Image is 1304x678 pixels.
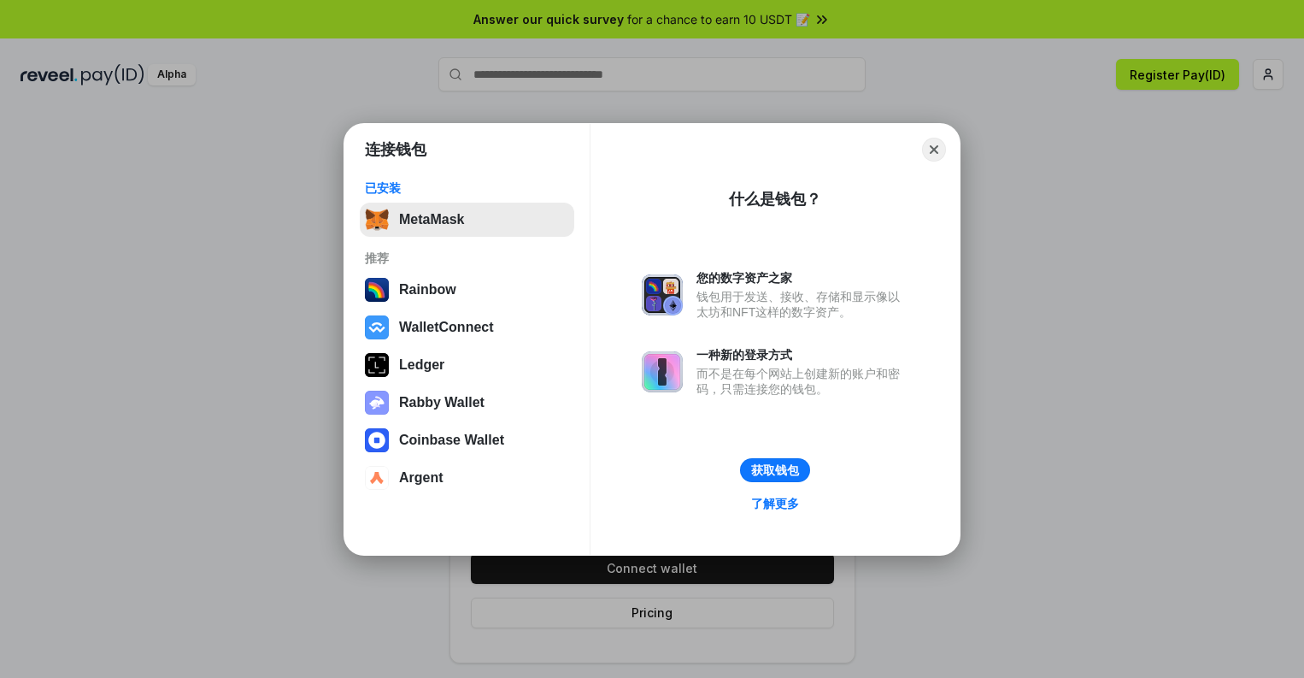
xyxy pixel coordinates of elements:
div: 钱包用于发送、接收、存储和显示像以太坊和NFT这样的数字资产。 [696,289,908,320]
img: svg+xml,%3Csvg%20width%3D%22120%22%20height%3D%22120%22%20viewBox%3D%220%200%20120%20120%22%20fil... [365,278,389,302]
button: Close [922,138,946,162]
div: Rabby Wallet [399,395,485,410]
div: 什么是钱包？ [729,189,821,209]
img: svg+xml,%3Csvg%20xmlns%3D%22http%3A%2F%2Fwww.w3.org%2F2000%2Fsvg%22%20fill%3D%22none%22%20viewBox... [642,274,683,315]
div: 一种新的登录方式 [696,347,908,363]
img: svg+xml,%3Csvg%20xmlns%3D%22http%3A%2F%2Fwww.w3.org%2F2000%2Fsvg%22%20fill%3D%22none%22%20viewBox... [365,391,389,415]
button: Argent [360,461,574,495]
h1: 连接钱包 [365,139,426,160]
img: svg+xml,%3Csvg%20width%3D%2228%22%20height%3D%2228%22%20viewBox%3D%220%200%2028%2028%22%20fill%3D... [365,466,389,490]
button: Rabby Wallet [360,386,574,420]
div: Coinbase Wallet [399,433,504,448]
div: Rainbow [399,282,456,298]
div: 您的数字资产之家 [696,270,908,286]
button: WalletConnect [360,310,574,345]
img: svg+xml,%3Csvg%20xmlns%3D%22http%3A%2F%2Fwww.w3.org%2F2000%2Fsvg%22%20width%3D%2228%22%20height%3... [365,353,389,377]
img: svg+xml,%3Csvg%20width%3D%2228%22%20height%3D%2228%22%20viewBox%3D%220%200%2028%2028%22%20fill%3D... [365,315,389,339]
div: 了解更多 [751,496,799,511]
button: MetaMask [360,203,574,237]
div: 推荐 [365,251,569,266]
div: WalletConnect [399,320,494,335]
div: 获取钱包 [751,463,799,478]
button: 获取钱包 [740,458,810,482]
a: 了解更多 [741,492,809,515]
div: MetaMask [399,212,464,227]
img: svg+xml,%3Csvg%20width%3D%2228%22%20height%3D%2228%22%20viewBox%3D%220%200%2028%2028%22%20fill%3D... [365,428,389,452]
div: 而不是在每个网站上创建新的账户和密码，只需连接您的钱包。 [696,366,908,397]
img: svg+xml,%3Csvg%20xmlns%3D%22http%3A%2F%2Fwww.w3.org%2F2000%2Fsvg%22%20fill%3D%22none%22%20viewBox... [642,351,683,392]
button: Ledger [360,348,574,382]
img: svg+xml,%3Csvg%20fill%3D%22none%22%20height%3D%2233%22%20viewBox%3D%220%200%2035%2033%22%20width%... [365,208,389,232]
button: Coinbase Wallet [360,423,574,457]
div: Argent [399,470,443,486]
button: Rainbow [360,273,574,307]
div: 已安装 [365,180,569,196]
div: Ledger [399,357,444,373]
